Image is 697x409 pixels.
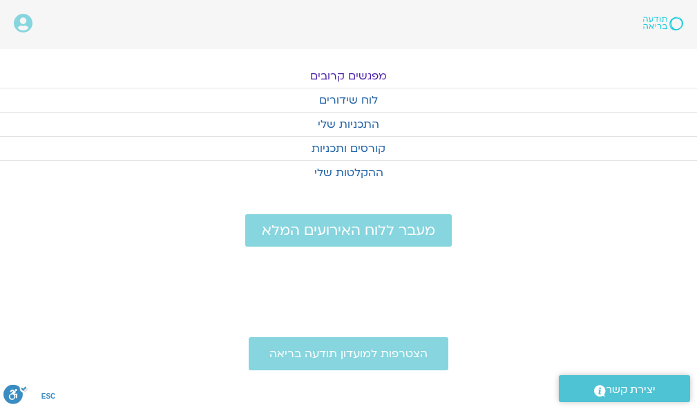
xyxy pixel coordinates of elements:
[249,337,448,370] a: הצטרפות למועדון תודעה בריאה
[269,348,428,360] span: הצטרפות למועדון תודעה בריאה
[606,381,656,399] span: יצירת קשר
[245,214,452,247] a: מעבר ללוח האירועים המלא
[262,222,435,238] span: מעבר ללוח האירועים המלא
[559,375,690,402] a: יצירת קשר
